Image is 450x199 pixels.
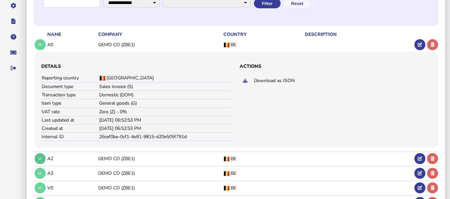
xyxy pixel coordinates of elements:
[6,30,20,44] button: Help pages
[46,31,97,38] th: Name
[41,99,99,107] td: Item type
[41,116,99,124] td: Last updated at
[35,168,46,179] button: Tax code details
[223,185,303,191] div: BE
[99,82,233,91] td: Sales invoice (S)
[99,76,106,81] img: BE flag
[41,124,99,133] td: Created at
[240,75,251,86] button: Export tax code in JSON format
[99,116,233,124] td: [DATE] 06:52:53 PM
[414,39,425,50] button: Edit tax code
[427,153,438,164] button: Delete tax code
[223,156,230,161] img: BE flag
[46,152,97,165] td: A2
[97,152,222,165] td: DEMO CO (ZBE1)
[99,133,233,141] td: 26cef0be-0cf1-4e91-9815-d20e505f791d
[99,74,233,82] td: [GEOGRAPHIC_DATA]
[414,153,425,164] button: Edit tax code
[97,181,222,194] td: DEMO CO (ZBE1)
[97,38,222,51] td: DEMO CO (ZBE1)
[97,166,222,180] td: DEMO CO (ZBE1)
[223,42,303,48] div: BE
[41,82,99,91] td: Document type
[35,182,46,193] button: Tax code details
[46,166,97,180] td: A3
[6,14,20,28] button: Developer hub links
[41,91,99,99] td: Transaction type
[240,63,431,69] h3: Actions
[304,31,413,38] th: Description
[6,61,20,75] button: Sign out
[99,99,233,107] td: General goods (G)
[427,39,438,50] button: Delete tax code
[46,38,97,51] td: A0
[254,77,431,84] div: Download as JSON
[35,153,46,164] button: Tax code details
[223,31,303,38] div: Country
[41,63,233,69] h3: Details
[46,181,97,194] td: V0
[41,74,99,82] td: Reporting country
[41,108,99,116] td: VAT rate
[99,91,233,99] td: Domestic (DOM)
[223,170,303,176] div: BE
[427,182,438,193] button: Delete tax code
[6,46,20,59] button: Raise a support ticket
[97,31,222,38] th: Company
[41,133,99,141] td: Internal ID
[427,168,438,179] button: Delete tax code
[99,124,233,133] td: [DATE] 06:52:53 PM
[223,43,230,48] img: BE flag
[414,168,425,179] button: Edit tax code
[99,108,233,116] td: Zero (Z) - 0%
[414,182,425,193] button: Edit tax code
[35,39,46,50] button: Tax code details
[223,186,230,191] img: BE flag
[223,171,230,176] img: BE flag
[223,155,303,162] div: BE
